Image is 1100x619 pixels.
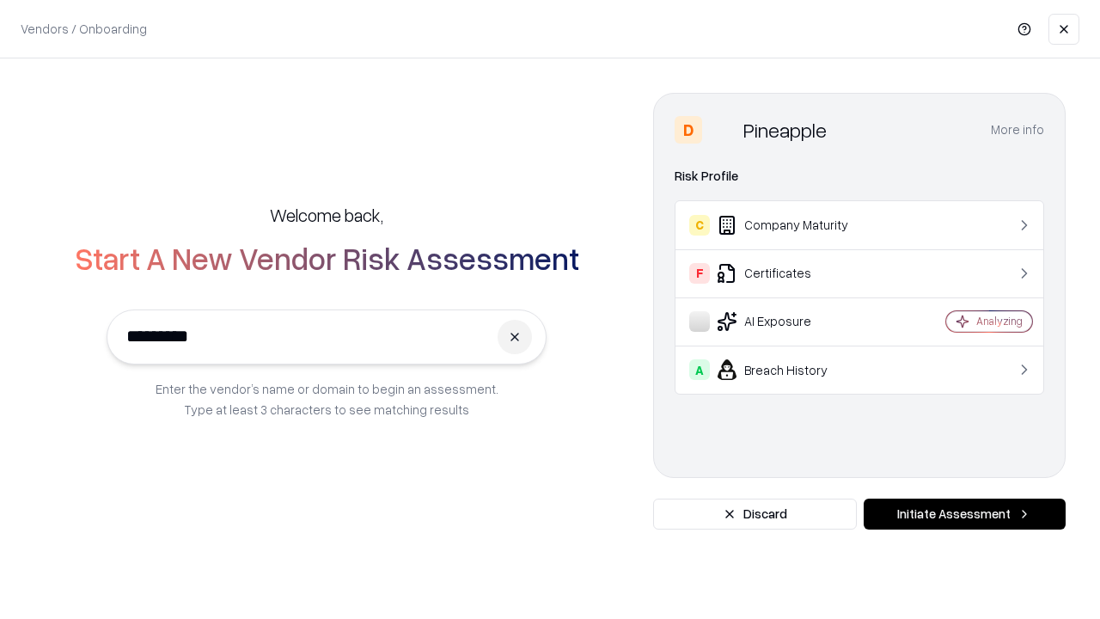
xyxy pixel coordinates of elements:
[675,116,702,144] div: D
[743,116,827,144] div: Pineapple
[156,378,498,420] p: Enter the vendor’s name or domain to begin an assessment. Type at least 3 characters to see match...
[689,263,895,284] div: Certificates
[689,215,895,236] div: Company Maturity
[709,116,736,144] img: Pineapple
[991,114,1044,145] button: More info
[689,359,895,380] div: Breach History
[976,314,1023,328] div: Analyzing
[675,166,1044,187] div: Risk Profile
[21,20,147,38] p: Vendors / Onboarding
[689,359,710,380] div: A
[75,241,579,275] h2: Start A New Vendor Risk Assessment
[270,203,383,227] h5: Welcome back,
[689,263,710,284] div: F
[689,215,710,236] div: C
[689,311,895,332] div: AI Exposure
[653,499,857,530] button: Discard
[864,499,1066,530] button: Initiate Assessment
